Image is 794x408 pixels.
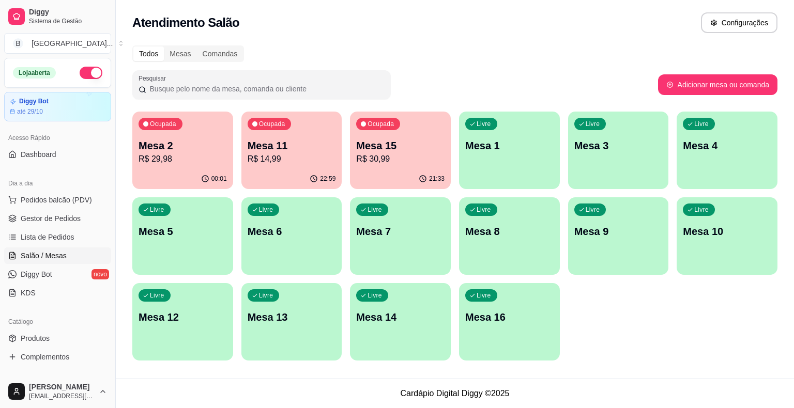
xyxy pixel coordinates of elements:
span: [PERSON_NAME] [29,383,95,392]
span: Diggy [29,8,107,17]
p: Ocupada [368,120,394,128]
a: Salão / Mesas [4,247,111,264]
p: 00:01 [211,175,227,183]
button: LivreMesa 1 [459,112,560,189]
p: Ocupada [259,120,285,128]
input: Pesquisar [146,84,385,94]
p: Mesa 4 [683,138,771,153]
div: Mesas [164,46,196,61]
p: Livre [259,206,273,214]
p: Mesa 1 [465,138,554,153]
span: Lista de Pedidos [21,232,74,242]
a: Dashboard [4,146,111,163]
button: LivreMesa 3 [568,112,669,189]
p: R$ 30,99 [356,153,445,165]
p: Livre [586,206,600,214]
p: Mesa 11 [248,138,336,153]
button: Pedidos balcão (PDV) [4,192,111,208]
article: Diggy Bot [19,98,49,105]
a: Diggy Botaté 29/10 [4,92,111,121]
span: Sistema de Gestão [29,17,107,25]
p: Mesa 14 [356,310,445,324]
a: DiggySistema de Gestão [4,4,111,29]
div: Loja aberta [13,67,56,79]
p: 21:33 [429,175,445,183]
a: Gestor de Pedidos [4,210,111,227]
p: Livre [477,120,491,128]
footer: Cardápio Digital Diggy © 2025 [116,379,794,408]
p: Livre [586,120,600,128]
p: Mesa 13 [248,310,336,324]
p: Livre [477,291,491,300]
p: R$ 14,99 [248,153,336,165]
span: Dashboard [21,149,56,160]
button: LivreMesa 9 [568,197,669,275]
span: Gestor de Pedidos [21,213,81,224]
label: Pesquisar [139,74,170,83]
p: Livre [694,120,709,128]
button: LivreMesa 8 [459,197,560,275]
a: Produtos [4,330,111,347]
a: Lista de Pedidos [4,229,111,245]
span: B [13,38,23,49]
span: Pedidos balcão (PDV) [21,195,92,205]
div: [GEOGRAPHIC_DATA] ... [32,38,113,49]
button: LivreMesa 12 [132,283,233,360]
p: Livre [368,206,382,214]
p: Livre [477,206,491,214]
button: Configurações [701,12,777,33]
p: Mesa 16 [465,310,554,324]
button: Alterar Status [80,67,102,79]
button: LivreMesa 10 [677,197,777,275]
span: Produtos [21,333,50,343]
p: Mesa 5 [139,224,227,239]
div: Dia a dia [4,175,111,192]
p: Mesa 6 [248,224,336,239]
p: Livre [150,291,164,300]
p: Mesa 7 [356,224,445,239]
span: Diggy Bot [21,269,52,279]
p: Mesa 10 [683,224,771,239]
span: KDS [21,288,36,298]
a: KDS [4,285,111,301]
button: LivreMesa 14 [350,283,451,360]
button: LivreMesa 7 [350,197,451,275]
p: Mesa 9 [574,224,663,239]
span: [EMAIL_ADDRESS][DOMAIN_NAME] [29,392,95,400]
h2: Atendimento Salão [132,14,239,31]
button: LivreMesa 13 [241,283,342,360]
button: LivreMesa 4 [677,112,777,189]
p: Livre [694,206,709,214]
button: Adicionar mesa ou comanda [658,74,777,95]
p: Mesa 12 [139,310,227,324]
p: Mesa 3 [574,138,663,153]
span: Salão / Mesas [21,250,67,261]
p: 22:59 [320,175,335,183]
div: Acesso Rápido [4,130,111,146]
p: Mesa 15 [356,138,445,153]
div: Todos [133,46,164,61]
button: LivreMesa 16 [459,283,560,360]
a: Complementos [4,349,111,365]
p: Ocupada [150,120,176,128]
button: LivreMesa 6 [241,197,342,275]
p: Mesa 8 [465,224,554,239]
p: Livre [368,291,382,300]
p: Mesa 2 [139,138,227,153]
div: Catálogo [4,313,111,330]
p: R$ 29,98 [139,153,227,165]
button: OcupadaMesa 11R$ 14,9922:59 [241,112,342,189]
button: OcupadaMesa 2R$ 29,9800:01 [132,112,233,189]
div: Comandas [197,46,243,61]
p: Livre [259,291,273,300]
button: LivreMesa 5 [132,197,233,275]
article: até 29/10 [17,107,43,116]
a: Diggy Botnovo [4,266,111,283]
span: Complementos [21,352,69,362]
p: Livre [150,206,164,214]
button: Select a team [4,33,111,54]
button: OcupadaMesa 15R$ 30,9921:33 [350,112,451,189]
button: [PERSON_NAME][EMAIL_ADDRESS][DOMAIN_NAME] [4,379,111,404]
